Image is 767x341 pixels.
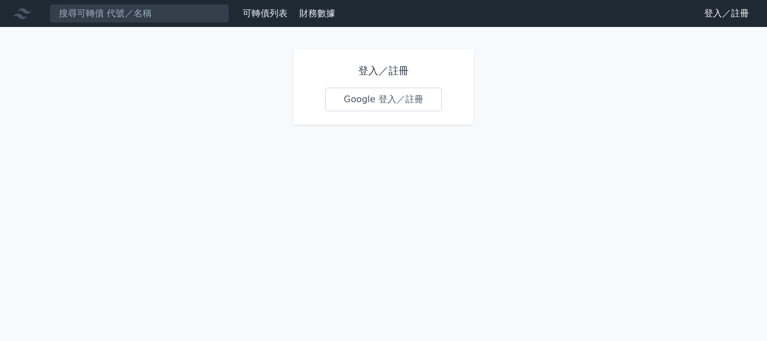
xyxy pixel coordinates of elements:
[49,4,229,23] input: 搜尋可轉債 代號／名稱
[695,4,758,22] a: 登入／註冊
[243,8,287,19] a: 可轉債列表
[325,88,442,111] a: Google 登入／註冊
[325,63,442,79] h1: 登入／註冊
[299,8,335,19] a: 財務數據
